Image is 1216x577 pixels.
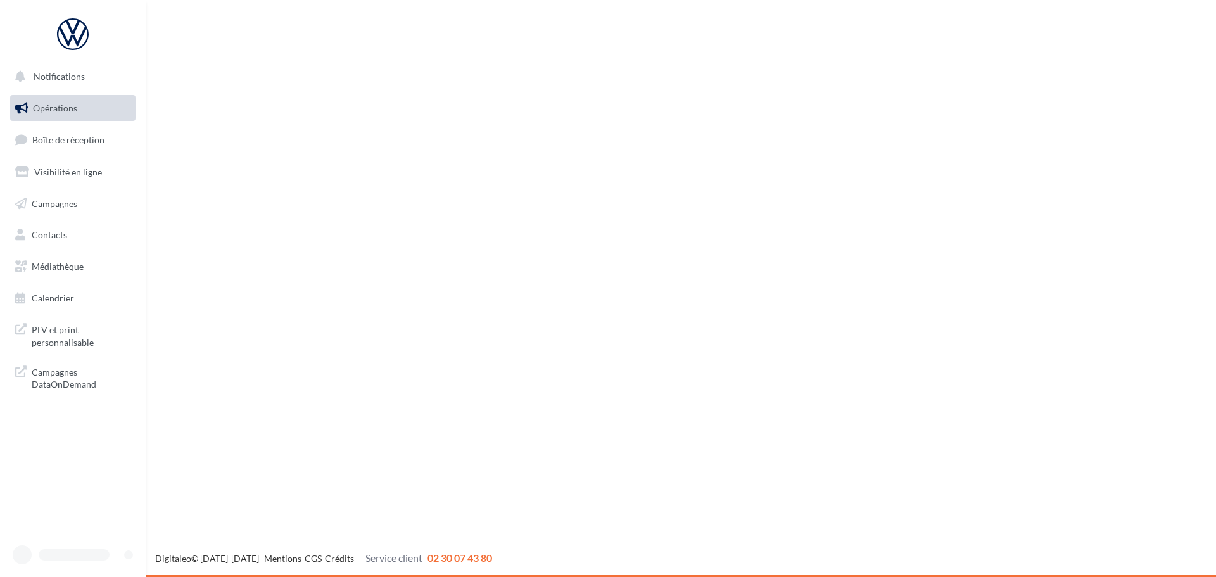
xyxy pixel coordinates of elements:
span: © [DATE]-[DATE] - - - [155,553,492,564]
a: PLV et print personnalisable [8,316,138,353]
span: Campagnes DataOnDemand [32,364,130,391]
a: Opérations [8,95,138,122]
span: Visibilité en ligne [34,167,102,177]
span: Calendrier [32,293,74,303]
span: Boîte de réception [32,134,104,145]
span: Service client [365,552,422,564]
a: Digitaleo [155,553,191,564]
a: Crédits [325,553,354,564]
a: Contacts [8,222,138,248]
span: 02 30 07 43 80 [427,552,492,564]
span: Notifications [34,71,85,82]
span: PLV et print personnalisable [32,321,130,348]
a: Médiathèque [8,253,138,280]
a: Mentions [264,553,301,564]
span: Campagnes [32,198,77,208]
a: Campagnes [8,191,138,217]
a: Boîte de réception [8,126,138,153]
span: Contacts [32,229,67,240]
a: Visibilité en ligne [8,159,138,186]
a: Campagnes DataOnDemand [8,358,138,396]
button: Notifications [8,63,133,90]
span: Opérations [33,103,77,113]
a: CGS [305,553,322,564]
span: Médiathèque [32,261,84,272]
a: Calendrier [8,285,138,312]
